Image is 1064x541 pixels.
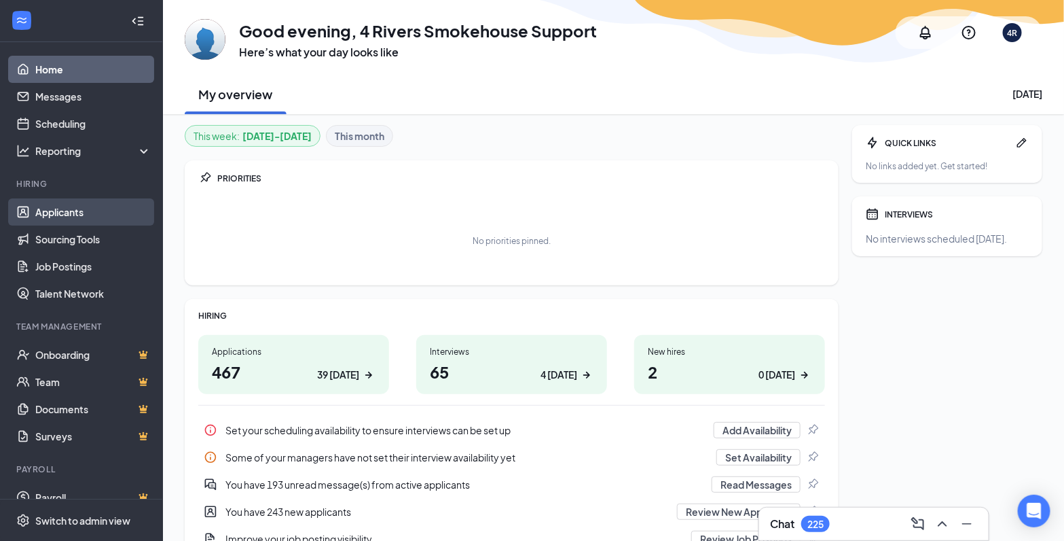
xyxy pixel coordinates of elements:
[714,422,801,438] button: Add Availability
[194,128,312,143] div: This week :
[35,514,130,527] div: Switch to admin view
[758,368,795,382] div: 0 [DATE]
[806,505,820,519] svg: Pin
[35,280,151,307] a: Talent Network
[35,396,151,423] a: DocumentsCrown
[961,24,977,41] svg: QuestionInfo
[35,368,151,396] a: TeamCrown
[473,235,551,247] div: No priorities pinned.
[910,516,926,532] svg: ComposeMessage
[198,498,825,525] div: You have 243 new applicants
[648,346,811,357] div: New hires
[198,444,825,471] div: Some of your managers have not set their interview availability yet
[866,207,879,221] svg: Calendar
[198,444,825,471] a: InfoSome of your managers have not set their interview availability yetSet AvailabilityPin
[806,451,820,464] svg: Pin
[35,56,151,83] a: Home
[225,423,705,437] div: Set your scheduling availability to ensure interviews can be set up
[35,253,151,280] a: Job Postings
[16,514,30,527] svg: Settings
[907,513,929,535] button: ComposeMessage
[956,513,978,535] button: Minimize
[198,498,825,525] a: UserEntityYou have 243 new applicantsReview New ApplicantsPin
[35,110,151,137] a: Scheduling
[35,423,151,450] a: SurveysCrown
[866,232,1029,245] div: No interviews scheduled [DATE].
[198,335,389,394] a: Applications46739 [DATE]ArrowRight
[1018,495,1050,527] div: Open Intercom Messenger
[185,19,225,60] img: 4 Rivers Smokehouse Support
[932,513,953,535] button: ChevronUp
[16,464,149,475] div: Payroll
[198,471,825,498] div: You have 193 unread message(s) from active applicants
[35,341,151,368] a: OnboardingCrown
[15,14,29,27] svg: WorkstreamLogo
[959,516,975,532] svg: Minimize
[917,24,934,41] svg: Notifications
[934,516,951,532] svg: ChevronUp
[239,45,597,60] h3: Here’s what your day looks like
[16,321,149,332] div: Team Management
[362,368,375,382] svg: ArrowRight
[35,144,152,158] div: Reporting
[634,335,825,394] a: New hires20 [DATE]ArrowRight
[798,368,811,382] svg: ArrowRight
[198,171,212,185] svg: Pin
[885,137,1010,149] div: QUICK LINKS
[204,505,217,519] svg: UserEntity
[198,417,825,444] a: InfoSet your scheduling availability to ensure interviews can be set upAdd AvailabilityPin
[204,451,217,464] svg: Info
[198,417,825,444] div: Set your scheduling availability to ensure interviews can be set up
[648,360,811,383] h1: 2
[225,505,669,519] div: You have 243 new applicants
[212,346,375,357] div: Applications
[540,368,577,382] div: 4 [DATE]
[35,226,151,253] a: Sourcing Tools
[16,178,149,190] div: Hiring
[199,86,273,103] h2: My overview
[716,449,801,466] button: Set Availability
[204,478,217,491] svg: DoubleChatActive
[35,198,151,226] a: Applicants
[198,471,825,498] a: DoubleChatActiveYou have 193 unread message(s) from active applicantsRead MessagesPin
[217,173,825,184] div: PRIORITIES
[35,484,151,511] a: PayrollCrown
[239,19,597,42] h1: Good evening, 4 Rivers Smokehouse Support
[16,144,30,158] svg: Analysis
[204,423,217,437] svg: Info
[1015,136,1029,150] svg: Pen
[807,519,824,530] div: 225
[712,476,801,493] button: Read Messages
[225,451,708,464] div: Some of your managers have not set their interview availability yet
[580,368,593,382] svg: ArrowRight
[335,128,384,143] b: This month
[198,310,825,321] div: HIRING
[242,128,312,143] b: [DATE] - [DATE]
[416,335,607,394] a: Interviews654 [DATE]ArrowRight
[806,478,820,491] svg: Pin
[225,478,703,491] div: You have 193 unread message(s) from active applicants
[131,14,145,28] svg: Collapse
[1008,27,1018,39] div: 4R
[866,160,1029,172] div: No links added yet. Get started!
[317,368,359,382] div: 39 [DATE]
[430,360,593,383] h1: 65
[430,346,593,357] div: Interviews
[866,136,879,150] svg: Bolt
[770,517,794,531] h3: Chat
[885,209,1029,220] div: INTERVIEWS
[806,423,820,437] svg: Pin
[35,83,151,110] a: Messages
[677,504,801,520] button: Review New Applicants
[1012,87,1042,101] div: [DATE]
[212,360,375,383] h1: 467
